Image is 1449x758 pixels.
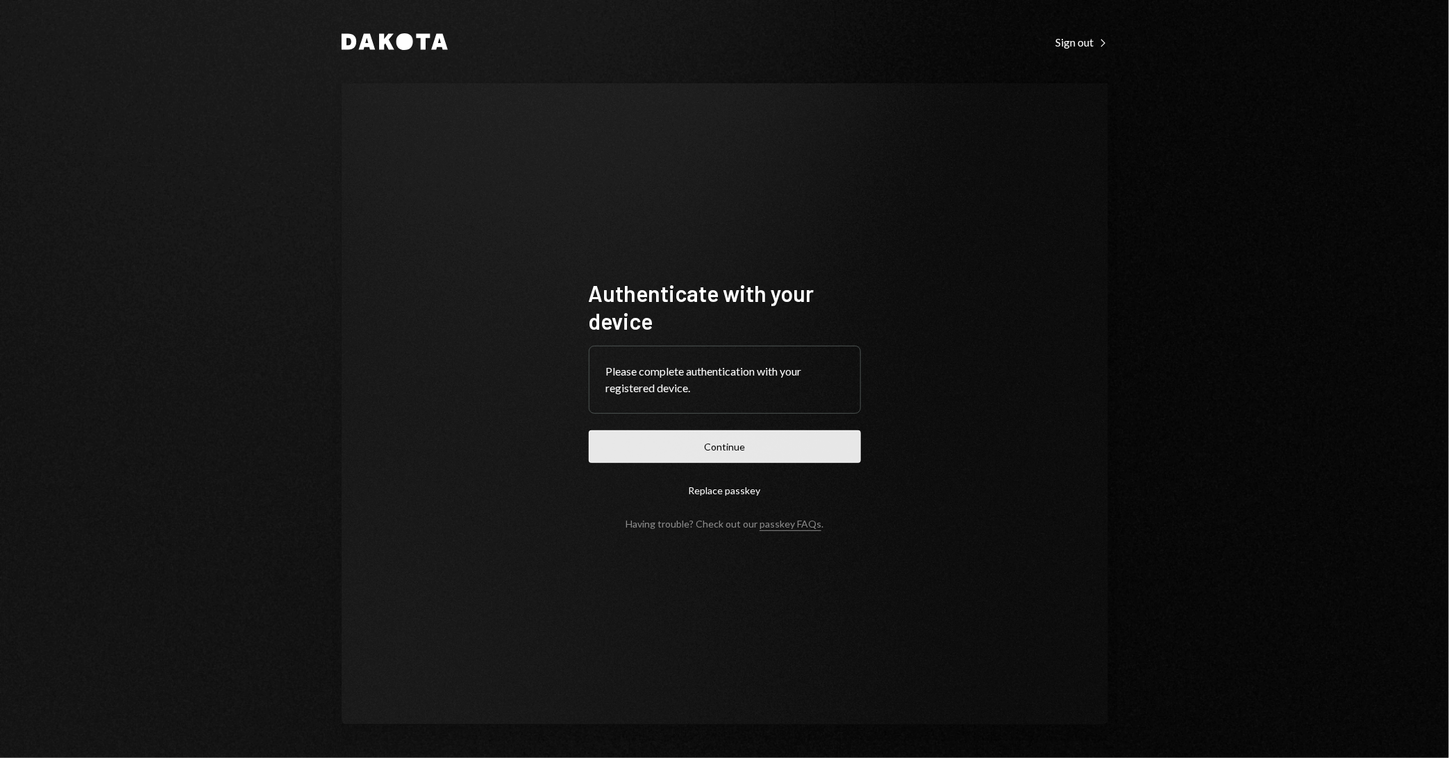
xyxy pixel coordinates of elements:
h1: Authenticate with your device [589,279,861,335]
div: Please complete authentication with your registered device. [606,363,844,396]
a: passkey FAQs [760,518,821,531]
a: Sign out [1056,34,1108,49]
button: Continue [589,430,861,463]
div: Having trouble? Check out our . [626,518,823,530]
button: Replace passkey [589,474,861,507]
div: Sign out [1056,35,1108,49]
